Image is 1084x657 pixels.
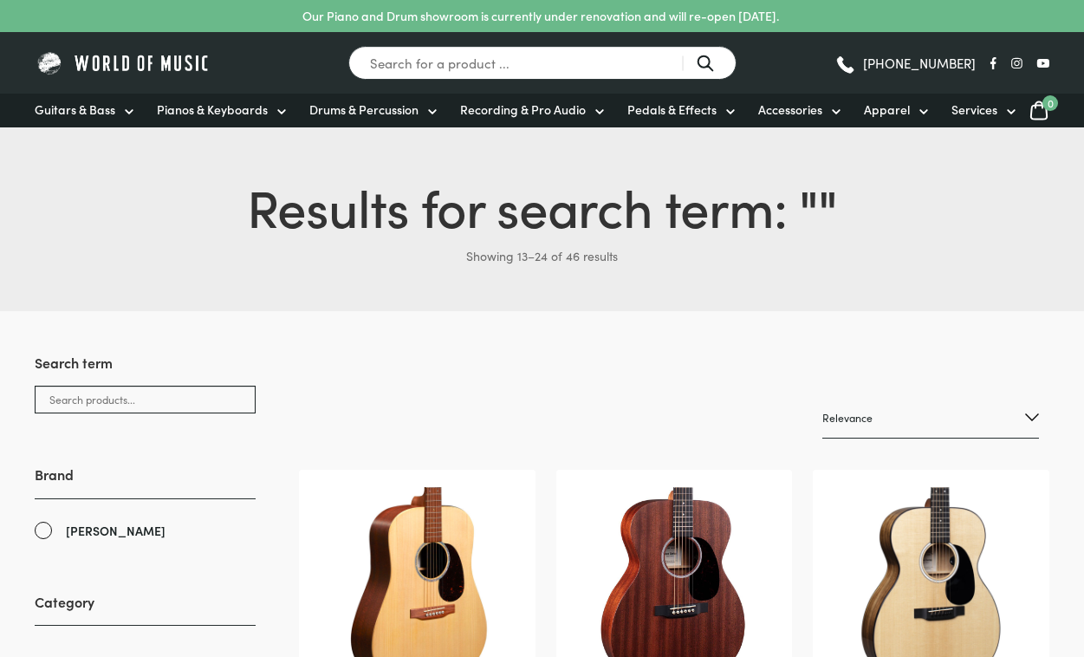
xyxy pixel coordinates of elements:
h3: Brand [35,465,256,498]
span: 0 [1042,95,1058,111]
a: [PERSON_NAME] [35,521,256,541]
input: Search products... [35,386,256,413]
span: [PHONE_NUMBER] [863,56,976,69]
h1: Results for search term: " " [35,169,1049,242]
span: [PERSON_NAME] [66,521,166,541]
span: Guitars & Bass [35,101,115,119]
h3: Category [35,592,256,626]
select: Shop order [822,398,1039,439]
p: Showing 13–24 of 46 results [35,242,1049,270]
span: Drums & Percussion [309,101,419,119]
span: Pianos & Keyboards [157,101,268,119]
span: Recording & Pro Audio [460,101,586,119]
div: Brand [35,465,256,540]
input: Search for a product ... [348,46,737,80]
span: Services [951,101,997,119]
img: World of Music [35,49,212,76]
span: Accessories [758,101,822,119]
p: Our Piano and Drum showroom is currently under renovation and will re-open [DATE]. [302,7,779,25]
iframe: Chat with our support team [833,466,1084,657]
span: Apparel [864,101,910,119]
span: Pedals & Effects [627,101,717,119]
h3: Search term [35,353,256,386]
a: [PHONE_NUMBER] [834,50,976,76]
